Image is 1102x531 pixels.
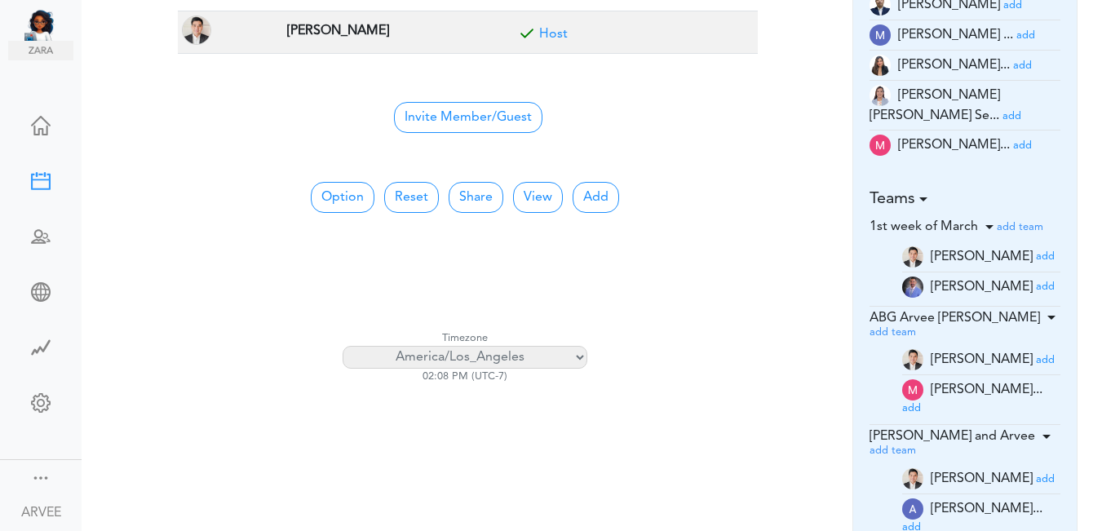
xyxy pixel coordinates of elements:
[1013,59,1032,72] a: add
[902,464,1061,494] li: a.flores@unified-accounting.com
[870,89,1000,122] span: [PERSON_NAME] [PERSON_NAME] Se...
[931,250,1033,263] span: [PERSON_NAME]
[1036,355,1055,365] small: add
[1013,139,1032,152] a: add
[1036,280,1055,293] a: add
[902,375,1061,420] li: ma.dacuma@unified-accounting.com
[902,468,923,489] img: Z
[997,222,1043,232] small: add team
[1002,111,1021,122] small: add
[24,8,73,41] img: Unified Global - Powered by TEAMCAL AI
[870,189,1061,209] h5: Teams
[870,312,1040,325] span: ABG Arvee [PERSON_NAME]
[870,131,1061,161] li: Tax Supervisor (ma.dacuma@unified-accounting.com)
[902,498,923,520] img: E70kTnhEtDRAIGhEjAgBAJGBAiAQNCJGBAiAQMCJGAASESMCBEAgaESMCAEAkYECIBA0IkYECIBAwIkYABIRIwIEQCBoRIwIA...
[283,18,393,42] span: TAX PARTNER at Corona, CA, USA
[1036,353,1055,366] a: add
[1036,281,1055,292] small: add
[8,116,73,132] div: Home
[573,182,619,213] button: Add
[870,24,891,46] img: wOzMUeZp9uVEwAAAABJRU5ErkJggg==
[1036,472,1055,485] a: add
[1036,474,1055,485] small: add
[21,503,61,523] div: ARVEE
[931,502,1042,516] span: [PERSON_NAME]...
[931,383,1042,396] span: [PERSON_NAME]...
[1016,29,1035,42] a: add
[2,493,80,529] a: ARVEE
[870,220,978,233] span: 1st week of March
[898,29,1013,42] span: [PERSON_NAME] ...
[8,338,73,354] div: Time Saved
[931,472,1033,485] span: [PERSON_NAME]
[515,25,539,50] span: Included for meeting
[1013,140,1032,151] small: add
[1036,251,1055,262] small: add
[8,227,73,243] div: Schedule Team Meeting
[902,277,923,298] img: Z
[870,20,1061,51] li: Tax Advisor (mc.talley@unified-accounting.com)
[287,24,389,38] strong: [PERSON_NAME]
[384,182,439,213] button: Reset
[870,85,891,106] img: tYClh565bsNRV2DOQ8zUDWWPrkmSsbOKg5xJDCoDKG2XlEZmCEccTQ7zEOPYImp7PCOAf7r2cjy7pCrRzzhJpJUo4c9mYcQ0F...
[870,327,916,338] small: add team
[1036,250,1055,263] a: add
[8,385,73,424] a: Change Settings
[449,182,503,213] a: Share
[8,41,73,60] img: zara.png
[8,393,73,409] div: Change Settings
[931,280,1033,293] span: [PERSON_NAME]
[539,28,568,41] a: Included for meeting
[513,182,563,213] button: View
[902,246,923,268] img: Z
[31,468,51,491] a: Change side menu
[902,379,923,400] img: zKsWRAxI9YUAAAAASUVORK5CYII=
[1016,30,1035,41] small: add
[931,353,1033,366] span: [PERSON_NAME]
[870,51,1061,81] li: Tax Accountant (mc.cabasan@unified-accounting.com)
[870,81,1061,131] li: Tax Manager (mc.servinas@unified-accounting.com)
[870,445,916,456] small: add team
[898,59,1010,72] span: [PERSON_NAME]...
[442,330,488,346] label: Timezone
[31,468,51,485] div: Show menu and text
[902,242,1061,272] li: a.flores@unified-accounting.com
[423,371,507,382] span: 02:08 PM (UTC-7)
[870,430,1035,443] span: [PERSON_NAME] and Arvee
[870,55,891,76] img: t+ebP8ENxXARE3R9ZYAAAAASUVORK5CYII=
[902,345,1061,375] li: a.flores@unified-accounting.com
[182,15,211,45] img: ARVEE FLORES(a.flores@unified-accounting.com, TAX PARTNER at Corona, CA, USA)
[902,349,923,370] img: Z
[898,139,1010,152] span: [PERSON_NAME]...
[1013,60,1032,71] small: add
[8,282,73,299] div: Share Meeting Link
[870,135,891,156] img: zKsWRAxI9YUAAAAASUVORK5CYII=
[1002,109,1021,122] a: add
[902,403,921,414] small: add
[902,401,921,414] a: add
[870,325,916,339] a: add team
[870,444,916,457] a: add team
[311,182,374,213] button: Option
[902,272,1061,302] li: rigel@unified-accounting.com
[997,220,1043,233] a: add team
[394,102,542,133] span: Invite Member/Guest to join your Group Free Time Calendar
[8,171,73,188] div: New Meeting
